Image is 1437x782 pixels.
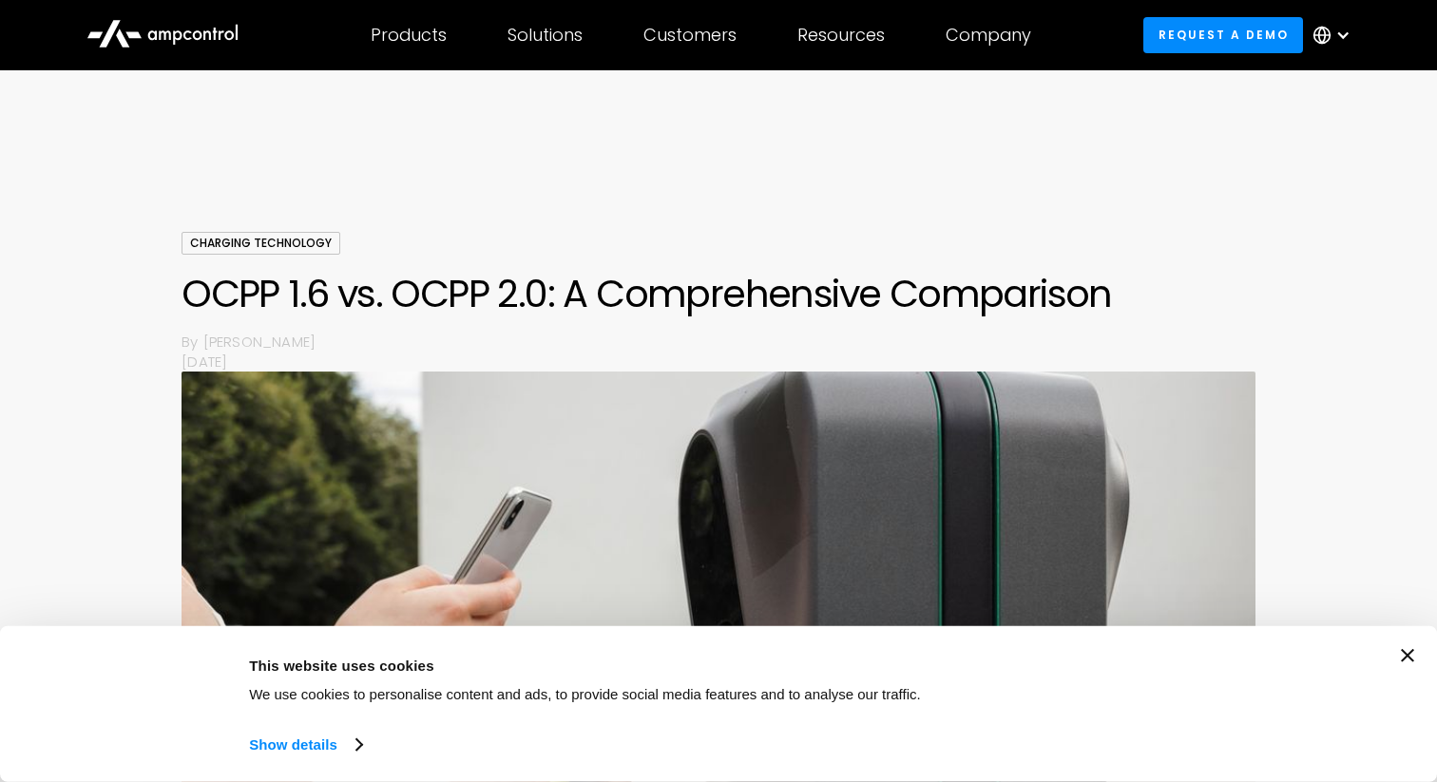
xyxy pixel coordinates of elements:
[249,654,1051,677] div: This website uses cookies
[249,731,361,759] a: Show details
[946,25,1031,46] div: Company
[1143,17,1303,52] a: Request a demo
[371,25,447,46] div: Products
[643,25,737,46] div: Customers
[797,25,885,46] div: Resources
[182,232,340,255] div: Charging Technology
[508,25,583,46] div: Solutions
[182,352,1255,372] p: [DATE]
[249,686,921,702] span: We use cookies to personalise content and ads, to provide social media features and to analyse ou...
[1401,649,1414,662] button: Close banner
[182,271,1255,316] h1: OCPP 1.6 vs. OCPP 2.0: A Comprehensive Comparison
[203,332,1255,352] p: [PERSON_NAME]
[1094,649,1366,704] button: Okay
[182,332,202,352] p: By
